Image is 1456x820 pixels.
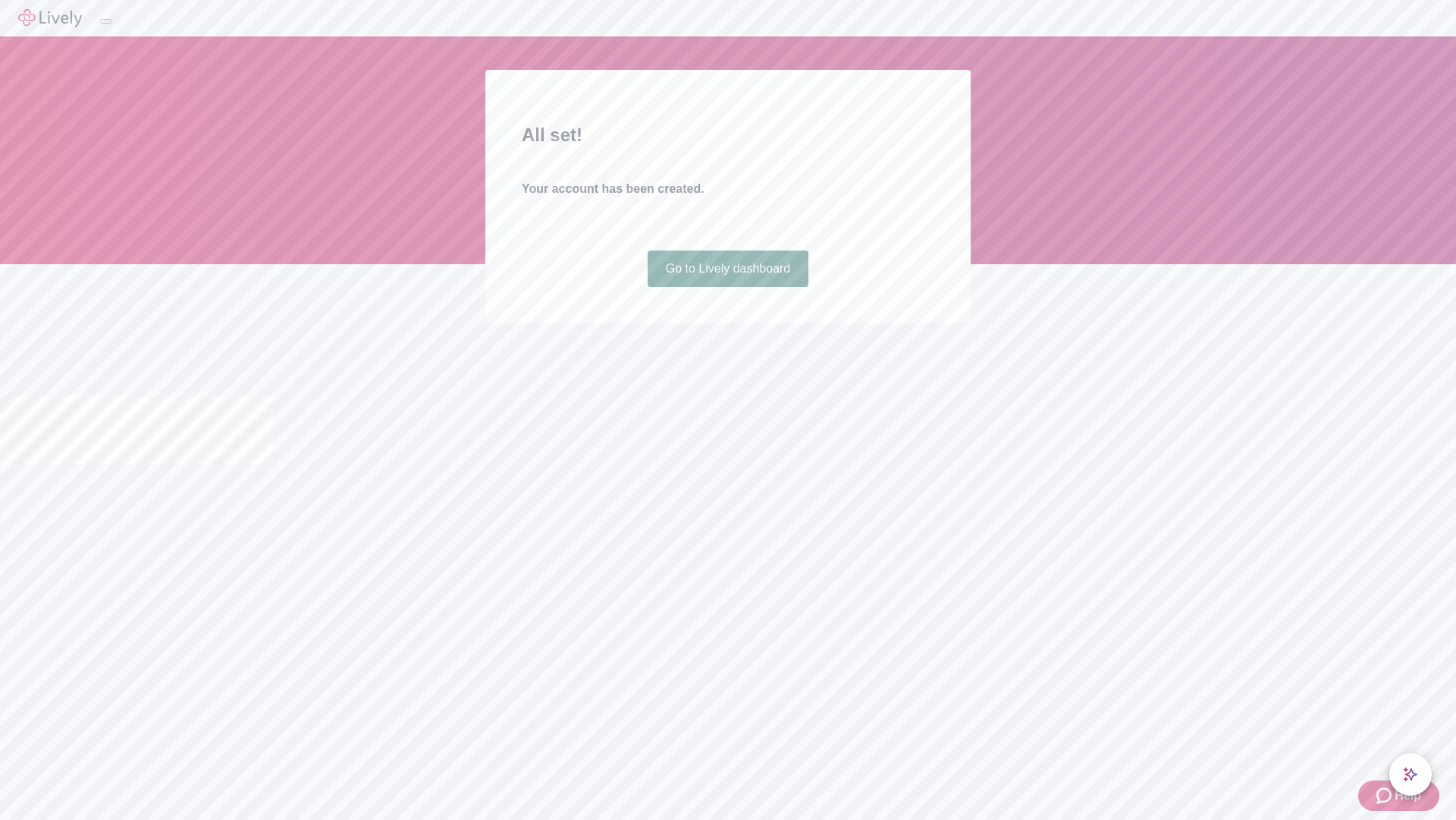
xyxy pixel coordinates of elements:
[522,121,934,149] h2: All set!
[1403,767,1418,782] svg: Lively AI Assistant
[522,180,934,198] h4: Your account has been created.
[1358,781,1439,811] button: Zendesk support iconHelp
[100,19,112,24] button: Log out
[1389,753,1432,796] button: chat
[1376,787,1395,805] svg: Zendesk support icon
[648,251,809,287] a: Go to Lively dashboard
[18,9,82,27] img: Lively
[1395,787,1421,805] span: Help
